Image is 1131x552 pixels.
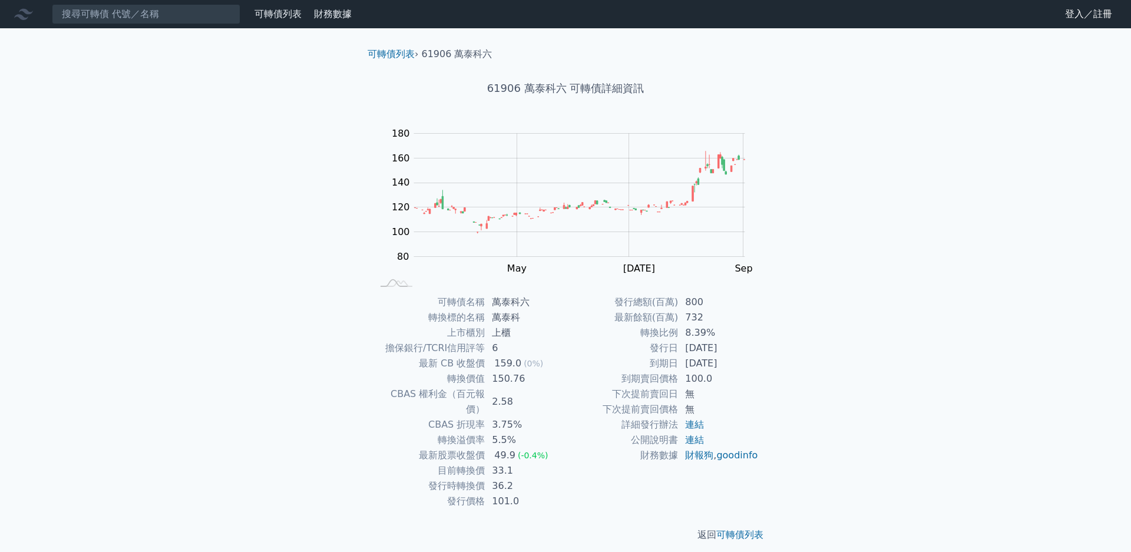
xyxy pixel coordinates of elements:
td: 800 [678,295,759,310]
p: 返回 [358,528,773,542]
td: 上市櫃別 [372,325,485,341]
h1: 61906 萬泰科六 可轉債詳細資訊 [358,80,773,97]
a: 登入／註冊 [1056,5,1122,24]
td: 上櫃 [485,325,565,341]
tspan: 80 [397,251,409,262]
td: 最新股票收盤價 [372,448,485,463]
g: Chart [386,128,763,299]
td: 到期賣回價格 [565,371,678,386]
td: 最新餘額(百萬) [565,310,678,325]
a: 財務數據 [314,8,352,19]
td: 下次提前賣回日 [565,386,678,402]
tspan: 120 [392,201,410,213]
td: 發行價格 [372,494,485,509]
td: [DATE] [678,341,759,356]
td: CBAS 權利金（百元報價） [372,386,485,417]
td: 33.1 [485,463,565,478]
td: 擔保銀行/TCRI信用評等 [372,341,485,356]
td: 轉換價值 [372,371,485,386]
div: 159.0 [492,356,524,371]
a: 可轉債列表 [716,529,763,540]
tspan: Sep [735,263,752,274]
td: 到期日 [565,356,678,371]
a: 財報狗 [685,449,713,461]
td: 最新 CB 收盤價 [372,356,485,371]
td: 5.5% [485,432,565,448]
li: › [368,47,418,61]
td: , [678,448,759,463]
td: 732 [678,310,759,325]
td: 101.0 [485,494,565,509]
td: 8.39% [678,325,759,341]
td: 轉換溢價率 [372,432,485,448]
td: 萬泰科六 [485,295,565,310]
tspan: May [507,263,527,274]
td: 下次提前賣回價格 [565,402,678,417]
div: 49.9 [492,448,518,463]
td: 無 [678,402,759,417]
td: 發行日 [565,341,678,356]
td: 150.76 [485,371,565,386]
a: 連結 [685,434,704,445]
td: 100.0 [678,371,759,386]
a: goodinfo [716,449,758,461]
a: 可轉債列表 [254,8,302,19]
tspan: 160 [392,153,410,164]
td: 6 [485,341,565,356]
td: 萬泰科 [485,310,565,325]
td: 2.58 [485,386,565,417]
td: [DATE] [678,356,759,371]
tspan: 100 [392,226,410,237]
tspan: 140 [392,177,410,188]
li: 61906 萬泰科六 [422,47,492,61]
td: 發行總額(百萬) [565,295,678,310]
td: 無 [678,386,759,402]
a: 可轉債列表 [368,48,415,60]
td: 公開說明書 [565,432,678,448]
td: 可轉債名稱 [372,295,485,310]
td: 3.75% [485,417,565,432]
span: (-0.4%) [518,451,548,460]
td: 轉換標的名稱 [372,310,485,325]
td: 財務數據 [565,448,678,463]
td: 轉換比例 [565,325,678,341]
td: CBAS 折現率 [372,417,485,432]
tspan: [DATE] [623,263,655,274]
span: (0%) [524,359,543,368]
td: 詳細發行辦法 [565,417,678,432]
td: 目前轉換價 [372,463,485,478]
tspan: 180 [392,128,410,139]
a: 連結 [685,419,704,430]
td: 36.2 [485,478,565,494]
input: 搜尋可轉債 代號／名稱 [52,4,240,24]
td: 發行時轉換價 [372,478,485,494]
